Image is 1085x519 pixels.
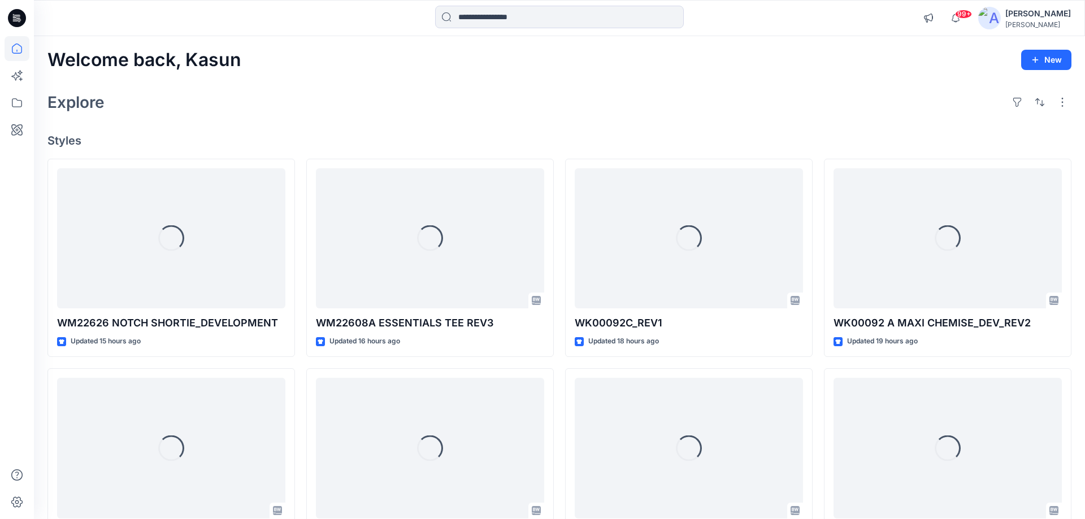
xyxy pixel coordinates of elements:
[1021,50,1071,70] button: New
[329,335,400,347] p: Updated 16 hours ago
[1005,20,1071,29] div: [PERSON_NAME]
[1005,7,1071,20] div: [PERSON_NAME]
[575,315,803,331] p: WK00092C_REV1
[955,10,972,19] span: 99+
[71,335,141,347] p: Updated 15 hours ago
[978,7,1001,29] img: avatar
[588,335,659,347] p: Updated 18 hours ago
[47,134,1071,147] h4: Styles
[847,335,918,347] p: Updated 19 hours ago
[57,315,285,331] p: WM22626 NOTCH SHORTIE_DEVELOPMENT
[316,315,544,331] p: WM22608A ESSENTIALS TEE REV3
[834,315,1062,331] p: WK00092 A MAXI CHEMISE_DEV_REV2
[47,93,105,111] h2: Explore
[47,50,241,71] h2: Welcome back, Kasun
